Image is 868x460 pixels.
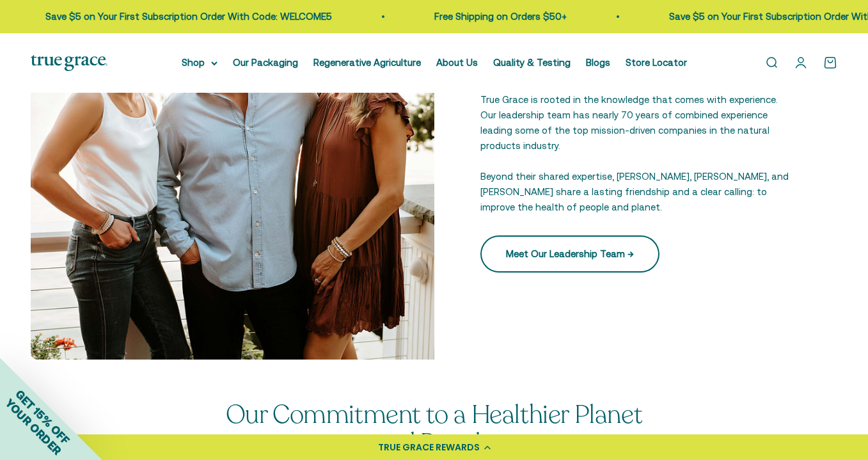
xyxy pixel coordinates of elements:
[3,396,64,457] span: YOUR ORDER
[436,57,478,68] a: About Us
[45,9,332,24] p: Save $5 on Your First Subscription Order With Code: WELCOME5
[586,57,610,68] a: Blogs
[182,55,217,70] summary: Shop
[378,441,480,454] div: TRUE GRACE REWARDS
[233,57,298,68] a: Our Packaging
[434,11,567,22] a: Free Shipping on Orders $50+
[13,387,72,447] span: GET 15% OFF
[626,57,687,68] a: Store Locator
[480,235,659,273] a: Meet Our Leadership Team →
[493,57,571,68] a: Quality & Testing
[480,169,792,215] p: Beyond their shared expertise, [PERSON_NAME], [PERSON_NAME], and [PERSON_NAME] share a lasting fr...
[313,57,421,68] a: Regenerative Agriculture
[226,397,643,460] split-lines: Our Commitment to a Healthier Planet and People
[480,92,792,154] p: True Grace is rooted in the knowledge that comes with experience. Our leadership team has nearly ...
